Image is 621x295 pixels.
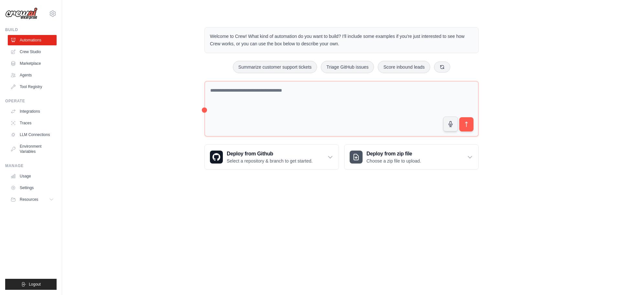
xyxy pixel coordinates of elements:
a: Integrations [8,106,57,117]
h3: Deploy from zip file [366,150,421,158]
button: Resources [8,194,57,205]
a: Automations [8,35,57,45]
button: Score inbound leads [378,61,430,73]
div: Operate [5,98,57,104]
div: Manage [5,163,57,168]
a: Crew Studio [8,47,57,57]
p: Welcome to Crew! What kind of automation do you want to build? I'll include some examples if you'... [210,33,473,48]
a: Agents [8,70,57,80]
button: Triage GitHub issues [321,61,374,73]
a: Environment Variables [8,141,57,157]
p: Select a repository & branch to get started. [227,158,312,164]
div: Build [5,27,57,32]
a: LLM Connections [8,130,57,140]
button: Summarize customer support tickets [233,61,317,73]
h3: Deploy from Github [227,150,312,158]
a: Tool Registry [8,82,57,92]
a: Traces [8,118,57,128]
span: Logout [29,282,41,287]
button: Logout [5,279,57,290]
a: Marketplace [8,58,57,69]
span: Resources [20,197,38,202]
a: Usage [8,171,57,181]
img: Logo [5,7,38,20]
p: Choose a zip file to upload. [366,158,421,164]
a: Settings [8,183,57,193]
